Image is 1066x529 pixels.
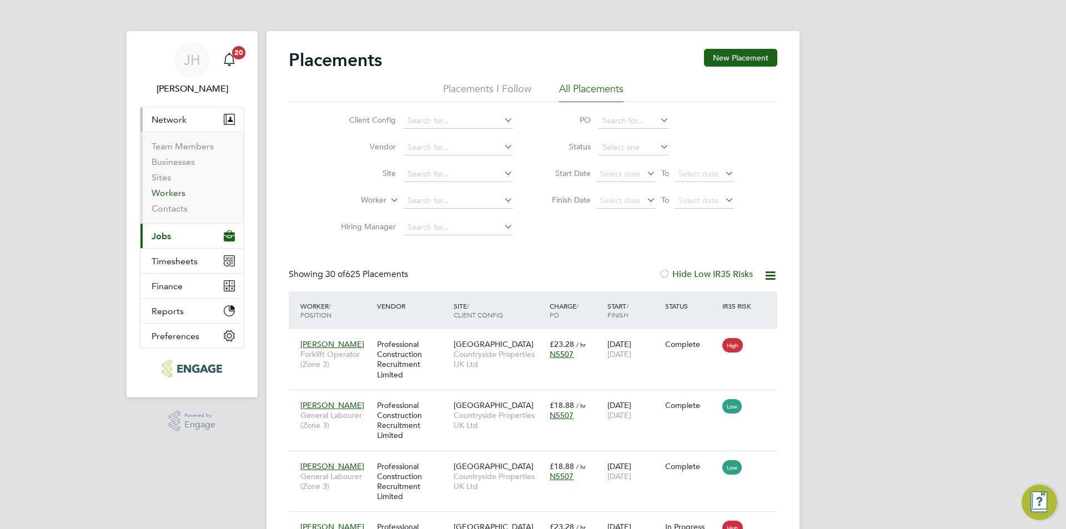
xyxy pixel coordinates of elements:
span: Select date [678,169,718,179]
span: / Finish [607,301,628,319]
span: Countryside Properties UK Ltd [454,410,544,430]
a: Workers [152,188,185,198]
a: Team Members [152,141,214,152]
span: [GEOGRAPHIC_DATA] [454,339,534,349]
span: [GEOGRAPHIC_DATA] [454,400,534,410]
span: Reports [152,306,184,316]
span: General Labourer (Zone 3) [300,410,371,430]
div: IR35 Risk [720,296,758,316]
div: Status [662,296,720,316]
div: [DATE] [605,456,662,487]
span: [PERSON_NAME] [300,461,364,471]
input: Search for... [404,113,513,129]
span: 20 [232,46,245,59]
label: Hide Low IR35 Risks [659,269,753,280]
input: Search for... [404,193,513,209]
input: Search for... [404,220,513,235]
span: Countryside Properties UK Ltd [454,349,544,369]
div: Site [451,296,547,325]
label: Site [332,168,396,178]
div: Showing [289,269,410,280]
li: All Placements [559,82,623,102]
a: Sites [152,172,171,183]
div: Worker [298,296,374,325]
a: Businesses [152,157,195,167]
span: [DATE] [607,471,631,481]
span: Timesheets [152,256,198,266]
a: [PERSON_NAME]Forklift Operator (Zone 3)Professional Construction Recruitment Limited[GEOGRAPHIC_D... [298,516,777,525]
label: Hiring Manager [332,221,396,231]
span: Engage [184,420,215,430]
span: Select date [678,195,718,205]
span: £18.88 [550,400,574,410]
span: Preferences [152,331,199,341]
button: New Placement [704,49,777,67]
label: Worker [323,195,386,206]
span: 625 Placements [325,269,408,280]
span: Jobs [152,231,171,241]
label: Vendor [332,142,396,152]
label: Client Config [332,115,396,125]
a: [PERSON_NAME]Forklift Operator (Zone 3)Professional Construction Recruitment Limited[GEOGRAPHIC_D... [298,333,777,342]
div: [DATE] [605,395,662,426]
span: N5507 [550,349,574,359]
div: Vendor [374,296,451,316]
div: Professional Construction Recruitment Limited [374,456,451,507]
span: Finance [152,281,183,291]
div: Professional Construction Recruitment Limited [374,334,451,385]
h2: Placements [289,49,382,71]
label: Finish Date [541,195,591,205]
span: 30 of [325,269,345,280]
span: JH [184,53,200,67]
span: To [658,166,672,180]
span: / Position [300,301,331,319]
a: [PERSON_NAME]General Labourer (Zone 3)Professional Construction Recruitment Limited[GEOGRAPHIC_DA... [298,394,777,404]
input: Search for... [599,113,669,129]
div: Network [140,132,244,223]
span: [PERSON_NAME] [300,339,364,349]
span: [PERSON_NAME] [300,400,364,410]
span: Powered by [184,411,215,420]
span: Select date [600,169,640,179]
div: Complete [665,461,717,471]
img: pcrnet-logo-retina.png [162,360,222,377]
span: Forklift Operator (Zone 3) [300,349,371,369]
a: Powered byEngage [169,411,216,432]
div: Start [605,296,662,325]
span: Select date [600,195,640,205]
a: Contacts [152,203,188,214]
span: Low [722,460,742,475]
span: N5507 [550,471,574,481]
div: Complete [665,339,717,349]
span: High [722,338,743,352]
div: Complete [665,400,717,410]
span: £18.88 [550,461,574,471]
span: / hr [576,401,586,410]
span: Jess Hogan [140,82,244,95]
label: Start Date [541,168,591,178]
button: Engage Resource Center [1022,485,1057,520]
span: / PO [550,301,579,319]
a: 20 [218,42,240,78]
div: [DATE] [605,334,662,365]
span: / hr [576,462,586,471]
span: Network [152,114,187,125]
span: N5507 [550,410,574,420]
nav: Main navigation [127,31,258,397]
span: / Client Config [454,301,503,319]
button: Reports [140,299,244,323]
div: Charge [547,296,605,325]
span: Low [722,399,742,414]
input: Search for... [404,167,513,182]
label: Status [541,142,591,152]
button: Preferences [140,324,244,348]
span: / hr [576,340,586,349]
a: [PERSON_NAME]General Labourer (Zone 3)Professional Construction Recruitment Limited[GEOGRAPHIC_DA... [298,455,777,465]
span: £23.28 [550,339,574,349]
span: [DATE] [607,349,631,359]
span: General Labourer (Zone 3) [300,471,371,491]
input: Search for... [404,140,513,155]
button: Network [140,107,244,132]
span: [DATE] [607,410,631,420]
button: Finance [140,274,244,298]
